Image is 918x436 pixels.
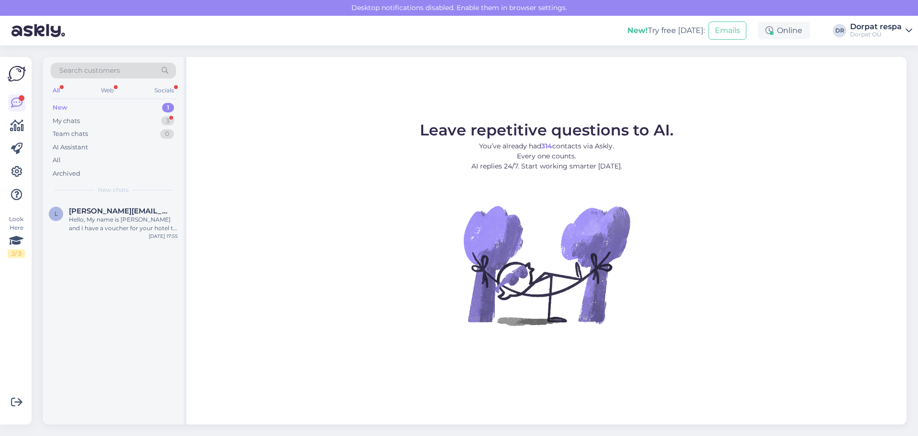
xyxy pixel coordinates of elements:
div: 2 / 3 [8,249,25,258]
span: lourenco.m.catarina@gmail.com [69,207,168,215]
a: Dorpat respaDorpat OÜ [850,23,912,38]
div: Archived [53,169,80,179]
b: New! [627,26,648,35]
button: Emails [709,22,746,40]
span: Leave repetitive questions to AI. [420,121,674,139]
div: DR [833,24,846,37]
img: Askly Logo [8,65,26,83]
div: Socials [153,84,176,97]
div: Try free [DATE]: [627,25,705,36]
div: 0 [160,129,174,139]
div: Look Here [8,215,25,258]
div: All [51,84,62,97]
div: AI Assistant [53,143,88,152]
span: New chats [98,186,129,194]
div: 3 [161,116,174,126]
div: All [53,156,61,165]
div: Team chats [53,129,88,139]
div: Dorpat respa [850,23,902,31]
img: No Chat active [460,179,633,351]
div: Online [758,22,810,39]
span: Search customers [59,66,120,76]
div: Web [99,84,116,97]
div: 1 [162,103,174,112]
div: Dorpat OÜ [850,31,902,38]
div: [DATE] 17:55 [149,233,178,240]
div: My chats [53,116,80,126]
span: l [55,210,58,217]
b: 314 [541,142,552,150]
div: New [53,103,67,112]
p: You’ve already had contacts via Askly. Every one counts. AI replies 24/7. Start working smarter [... [420,141,674,171]
div: Hello, My name is [PERSON_NAME] and I have a voucher for your hotel to be staying from [DATE] to ... [69,215,178,233]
